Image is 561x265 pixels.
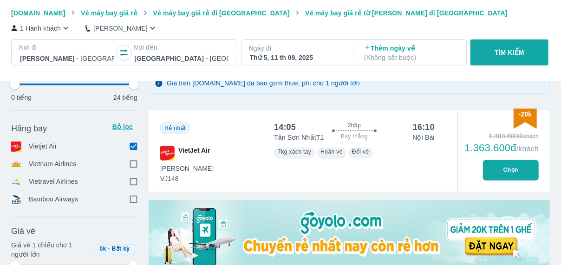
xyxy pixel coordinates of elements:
span: Đổi vé [352,149,369,155]
nav: breadcrumb [11,8,550,18]
span: Giá vé [11,226,35,237]
p: 0 tiếng [11,93,32,102]
div: 1.363.600đ [464,142,539,154]
span: - [108,246,110,252]
span: 2h5p [348,122,361,129]
div: 16:10 [413,122,435,133]
span: VietJet Air [178,146,210,161]
p: TÌM KIẾM [495,48,524,57]
span: /khách [516,145,539,153]
p: Nơi đến [133,43,229,52]
span: Vé máy bay giá rẻ từ [PERSON_NAME] đi [GEOGRAPHIC_DATA] [305,9,508,17]
p: 24 tiếng [113,93,137,102]
div: 14:05 [274,122,296,133]
p: Giá trên [DOMAIN_NAME] đã bao gồm thuế, phí cho 1 người lớn [167,78,360,88]
p: Nội Bài [412,133,434,142]
button: 1 Hành khách [11,23,71,33]
p: ( Không bắt buộc ) [364,53,458,62]
span: Bất kỳ [112,246,130,252]
span: VJ148 [160,174,214,183]
p: Bỏ lọc [111,122,134,131]
p: Vietjet Air [29,142,57,152]
span: Vé máy bay giá rẻ đi [GEOGRAPHIC_DATA] [153,9,290,17]
p: Nơi đi [19,43,115,52]
p: 1 Hành khách [20,24,61,33]
img: discount [514,109,537,129]
span: [DOMAIN_NAME] [11,9,65,17]
button: Bỏ lọc [108,119,137,134]
button: Chọn [483,160,539,181]
div: Thứ 5, 11 th 09, 2025 [250,53,344,62]
button: TÌM KIẾM [470,39,548,65]
p: Vietnam Airlines [29,159,77,169]
span: [PERSON_NAME] [160,164,214,173]
p: Ngày đi [249,44,345,53]
span: Hoàn vé [320,149,343,155]
p: Vietravel Airlines [29,177,78,187]
img: VJ [160,146,175,161]
span: 7kg xách tay [278,149,311,155]
span: Vé máy bay giá rẻ [81,9,137,17]
p: [PERSON_NAME] [93,24,148,33]
span: Hãng bay [11,123,47,134]
p: Bamboo Airways [29,194,78,205]
p: Tân Sơn Nhất T1 [274,133,324,142]
span: 0k [100,246,106,252]
p: Thêm ngày về [364,44,458,62]
p: Giá vé 1 chiều cho 1 người lớn [11,240,88,259]
div: 1.383.600đ [464,131,539,141]
span: Rẻ nhất [164,125,185,131]
span: -20k [519,110,532,118]
button: [PERSON_NAME] [85,23,157,33]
